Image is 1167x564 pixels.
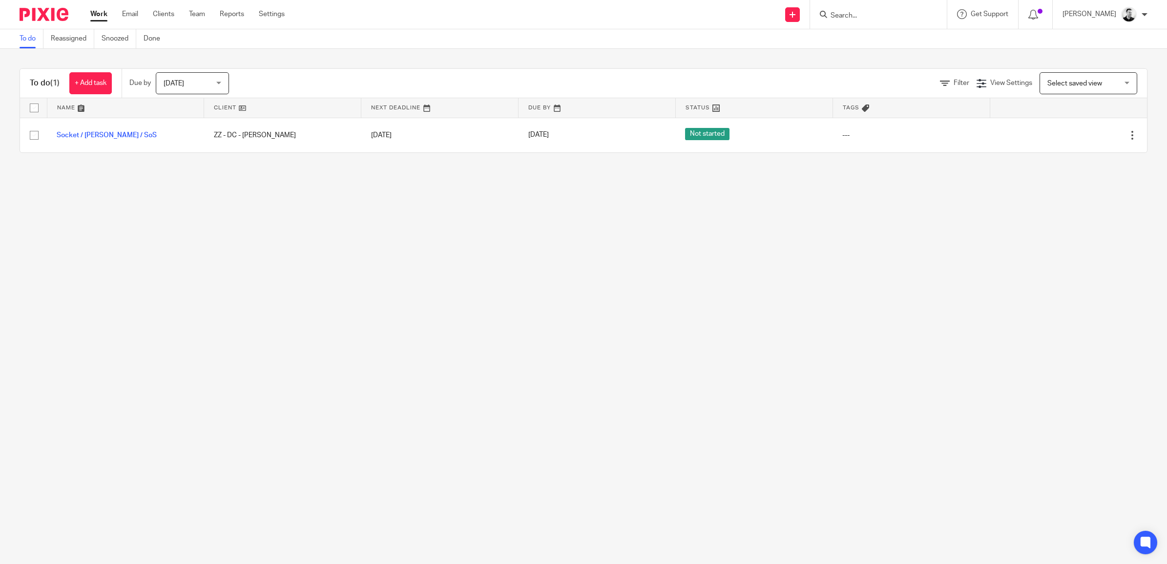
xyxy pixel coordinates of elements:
[153,9,174,19] a: Clients
[164,80,184,87] span: [DATE]
[69,72,112,94] a: + Add task
[129,78,151,88] p: Due by
[90,9,107,19] a: Work
[990,80,1032,86] span: View Settings
[1047,80,1102,87] span: Select saved view
[102,29,136,48] a: Snoozed
[830,12,917,21] input: Search
[51,29,94,48] a: Reassigned
[122,9,138,19] a: Email
[259,9,285,19] a: Settings
[361,118,519,152] td: [DATE]
[57,132,157,139] a: Socket / [PERSON_NAME] / SoS
[685,128,729,140] span: Not started
[842,130,980,140] div: ---
[20,29,43,48] a: To do
[50,79,60,87] span: (1)
[20,8,68,21] img: Pixie
[204,118,361,152] td: ZZ - DC - [PERSON_NAME]
[954,80,969,86] span: Filter
[1063,9,1116,19] p: [PERSON_NAME]
[971,11,1008,18] span: Get Support
[30,78,60,88] h1: To do
[144,29,167,48] a: Done
[528,132,549,139] span: [DATE]
[1121,7,1137,22] img: Dave_2025.jpg
[189,9,205,19] a: Team
[220,9,244,19] a: Reports
[843,105,859,110] span: Tags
